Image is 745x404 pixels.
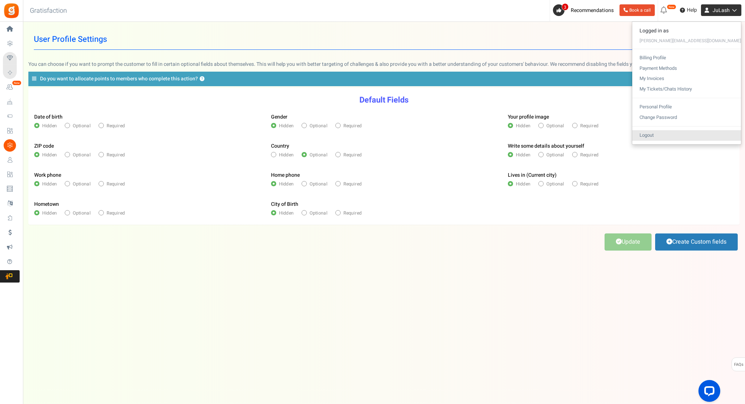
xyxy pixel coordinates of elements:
[632,84,741,95] a: My Tickets/Chats History
[107,210,125,216] span: Required
[279,210,294,216] span: Hidden
[632,25,741,36] div: Logged in as
[515,152,530,158] span: Hidden
[279,123,294,129] span: Hidden
[546,181,564,187] span: Optional
[107,181,125,187] span: Required
[3,3,20,19] img: Gratisfaction
[73,210,91,216] span: Optional
[619,4,655,16] a: Book a call
[42,152,57,158] span: Hidden
[632,36,741,45] div: [PERSON_NAME][EMAIL_ADDRESS][DOMAIN_NAME]
[546,152,564,158] span: Optional
[508,172,557,179] label: Lives in (Current city)
[3,81,20,93] a: New
[12,80,21,85] em: New
[310,210,327,216] span: Optional
[271,172,300,179] label: Home phone
[22,4,75,18] h3: Gratisfaction
[107,123,125,129] span: Required
[73,152,91,158] span: Optional
[632,130,741,141] a: Logout
[279,152,294,158] span: Hidden
[271,113,287,121] label: Gender
[667,4,676,9] em: New
[279,181,294,187] span: Hidden
[271,201,298,208] label: City of Birth
[310,181,327,187] span: Optional
[515,181,530,187] span: Hidden
[34,29,734,50] h1: User Profile Settings
[343,181,362,187] span: Required
[343,123,362,129] span: Required
[655,233,738,251] a: Create Custom fields
[515,123,530,129] span: Hidden
[73,123,91,129] span: Optional
[343,210,362,216] span: Required
[713,7,730,14] span: JuLash
[34,172,61,179] label: Work phone
[580,181,598,187] span: Required
[562,3,569,11] span: 3
[677,4,700,16] a: Help
[34,201,59,208] label: Hometown
[40,75,198,83] span: Do you want to allocate points to members who complete this action?
[200,77,204,81] button: Do you want to allocate points to members who complete this action?
[571,7,614,14] span: Recommendations
[580,152,598,158] span: Required
[632,63,741,74] a: Payment Methods
[271,143,289,150] label: Country
[632,53,741,63] a: Billing Profile
[107,152,125,158] span: Required
[580,123,598,129] span: Required
[508,143,584,150] label: Write some details about yourself
[508,113,549,121] label: Your profile image
[28,61,740,68] p: You can choose if you want to prompt the customer to fill in certain optional fields about themse...
[42,210,57,216] span: Hidden
[343,152,362,158] span: Required
[632,102,741,112] a: Personal Profile
[734,358,744,372] span: FAQs
[73,181,91,187] span: Optional
[553,4,617,16] a: 3 Recommendations
[310,123,327,129] span: Optional
[685,7,697,14] span: Help
[42,181,57,187] span: Hidden
[310,152,327,158] span: Optional
[29,96,739,104] h3: Default Fields
[42,123,57,129] span: Hidden
[632,73,741,84] a: My Invoices
[34,143,54,150] label: ZIP code
[546,123,564,129] span: Optional
[34,113,63,121] label: Date of birth
[632,112,741,123] a: Change Password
